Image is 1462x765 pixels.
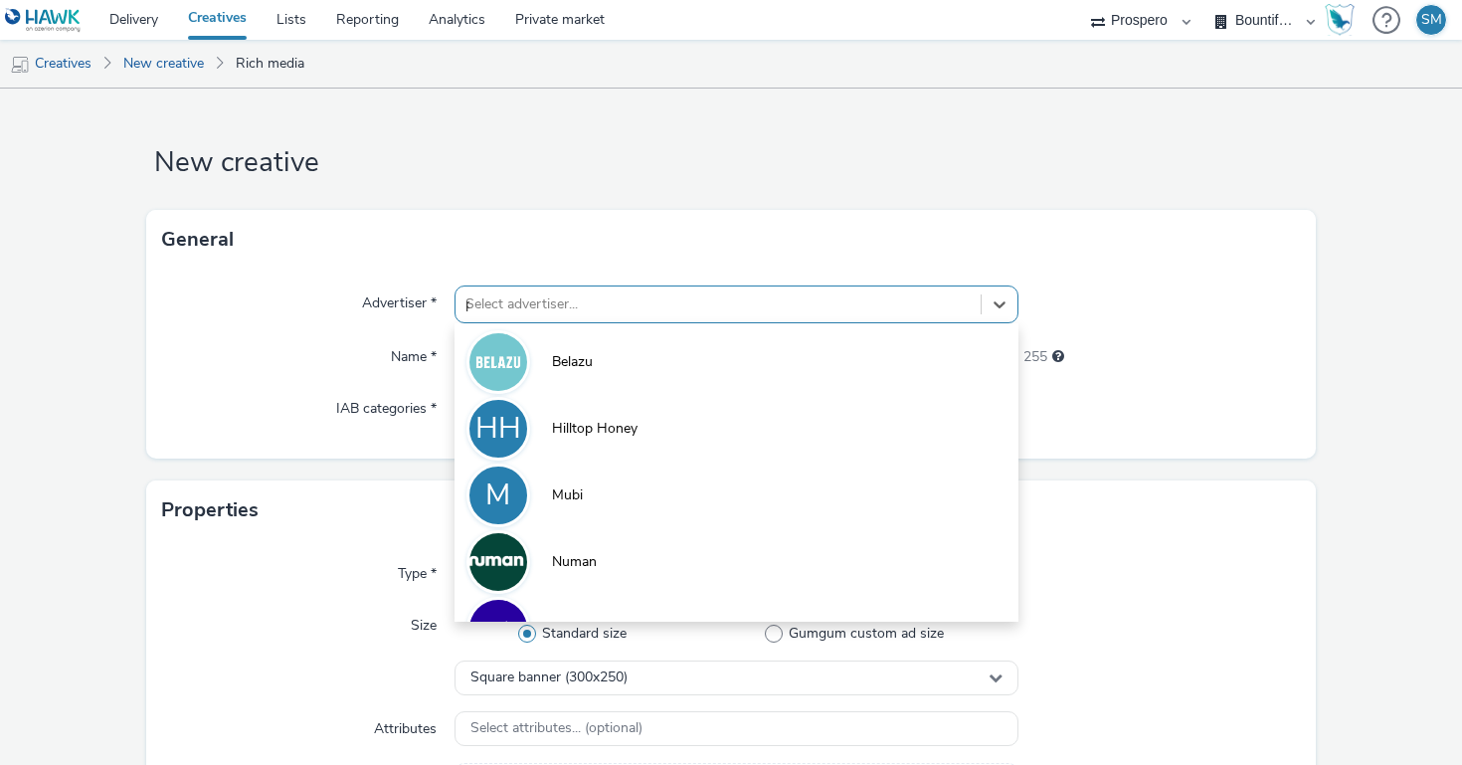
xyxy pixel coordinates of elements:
label: Name * [383,339,445,367]
div: HH [475,401,521,457]
label: Size [403,608,445,636]
span: Gumgum custom ad size [789,624,944,644]
img: undefined Logo [5,8,82,33]
span: Belazu [552,352,593,372]
a: Rich media [226,40,314,88]
div: M [485,468,510,523]
span: 255 [1023,347,1047,367]
span: Standard size [542,624,627,644]
div: Maximum 255 characters [1052,347,1064,367]
span: Select attributes... (optional) [470,720,642,737]
span: Square banner (300x250) [470,669,628,686]
h1: New creative [146,144,1316,182]
span: People's Pension [552,619,657,639]
a: Hawk Academy [1325,4,1363,36]
h3: General [161,225,234,255]
img: Belazu [469,333,527,391]
h3: Properties [161,495,259,525]
div: SM [1421,5,1442,35]
label: IAB categories * [328,391,445,419]
img: Numan [469,533,527,591]
a: New creative [113,40,214,88]
img: mobile [10,55,30,75]
img: People's Pension [469,600,527,658]
span: Hilltop Honey [552,419,638,439]
label: Attributes [366,711,445,739]
img: Hawk Academy [1325,4,1355,36]
label: Type * [390,556,445,584]
span: Mubi [552,485,583,505]
span: Numan [552,552,597,572]
label: Advertiser * [354,286,445,313]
